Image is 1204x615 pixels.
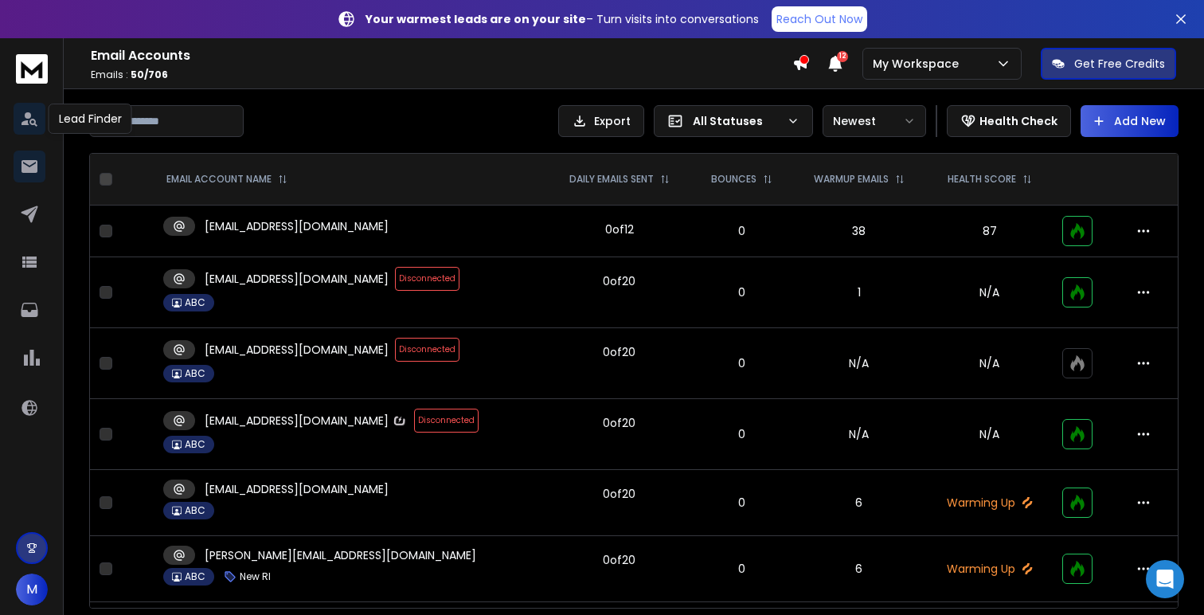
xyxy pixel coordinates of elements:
p: ABC [185,367,205,380]
img: logo [16,54,48,84]
button: M [16,574,48,605]
td: N/A [792,399,926,470]
p: [EMAIL_ADDRESS][DOMAIN_NAME] [205,481,389,497]
p: N/A [936,426,1043,442]
p: All Statuses [693,113,780,129]
span: 12 [837,51,848,62]
span: Disconnected [414,409,479,433]
img: Zapmail Logo [392,413,408,429]
p: My Workspace [873,56,965,72]
p: Warming Up [936,495,1043,511]
td: 6 [792,536,926,602]
p: 0 [702,284,783,300]
p: [EMAIL_ADDRESS][DOMAIN_NAME] [205,342,389,358]
div: 0 of 20 [603,552,635,568]
div: Open Intercom Messenger [1146,560,1184,598]
td: 6 [792,470,926,536]
p: Emails : [91,69,792,81]
p: Warming Up [936,561,1043,577]
p: ABC [185,438,205,451]
p: [EMAIL_ADDRESS][DOMAIN_NAME] [205,271,389,287]
p: New RI [240,570,271,583]
button: Add New [1081,105,1179,137]
p: WARMUP EMAILS [814,173,889,186]
td: 38 [792,206,926,257]
p: ABC [185,570,205,583]
button: Newest [823,105,926,137]
p: 0 [702,495,783,511]
div: 0 of 12 [605,221,634,237]
a: Reach Out Now [772,6,867,32]
p: ABC [185,504,205,517]
p: ABC [185,296,205,309]
p: [EMAIL_ADDRESS][DOMAIN_NAME] [205,218,389,234]
div: 0 of 20 [603,344,635,360]
span: Disconnected [395,338,459,362]
p: 0 [702,223,783,239]
div: 0 of 20 [603,415,635,431]
p: Reach Out Now [776,11,862,27]
td: N/A [792,328,926,399]
p: [EMAIL_ADDRESS][DOMAIN_NAME] [205,413,408,429]
p: HEALTH SCORE [948,173,1016,186]
div: EMAIL ACCOUNT NAME [166,173,287,186]
p: 0 [702,426,783,442]
span: 50 / 706 [131,68,168,81]
p: Health Check [979,113,1057,129]
div: 0 of 20 [603,486,635,502]
span: Disconnected [395,267,459,291]
p: DAILY EMAILS SENT [569,173,654,186]
p: BOUNCES [711,173,756,186]
div: Lead Finder [49,104,132,134]
p: N/A [936,284,1043,300]
h1: Email Accounts [91,46,792,65]
p: [PERSON_NAME][EMAIL_ADDRESS][DOMAIN_NAME] [205,547,476,563]
strong: Your warmest leads are on your site [365,11,586,27]
button: Export [558,105,644,137]
p: – Turn visits into conversations [365,11,759,27]
td: 1 [792,257,926,328]
button: Get Free Credits [1041,48,1176,80]
button: Health Check [947,105,1071,137]
div: 0 of 20 [603,273,635,289]
p: 0 [702,355,783,371]
td: 87 [926,206,1053,257]
p: N/A [936,355,1043,371]
p: Get Free Credits [1074,56,1165,72]
p: 0 [702,561,783,577]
